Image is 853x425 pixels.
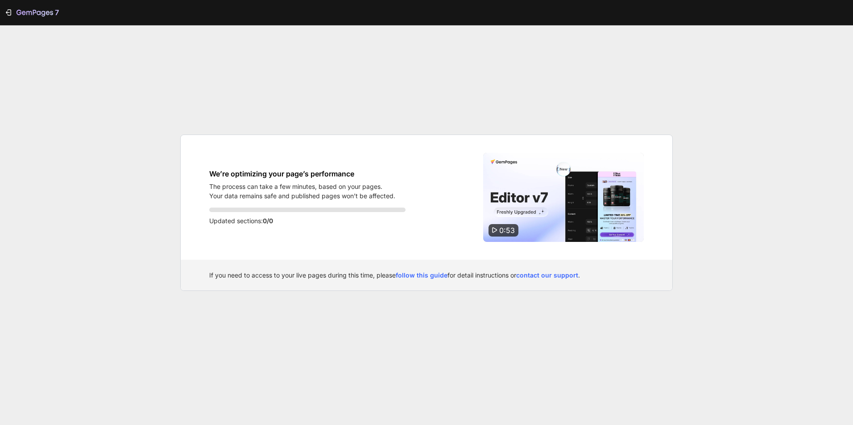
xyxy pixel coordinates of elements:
h1: We’re optimizing your page’s performance [209,168,395,179]
p: 7 [55,7,59,18]
p: Your data remains safe and published pages won’t be affected. [209,191,395,200]
a: follow this guide [396,271,447,279]
span: 0:53 [499,226,515,235]
img: Video thumbnail [483,153,644,242]
p: The process can take a few minutes, based on your pages. [209,182,395,191]
div: If you need to access to your live pages during this time, please for detail instructions or . [209,270,644,280]
span: 0/0 [263,217,273,225]
a: contact our support [516,271,578,279]
p: Updated sections: [209,216,406,226]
